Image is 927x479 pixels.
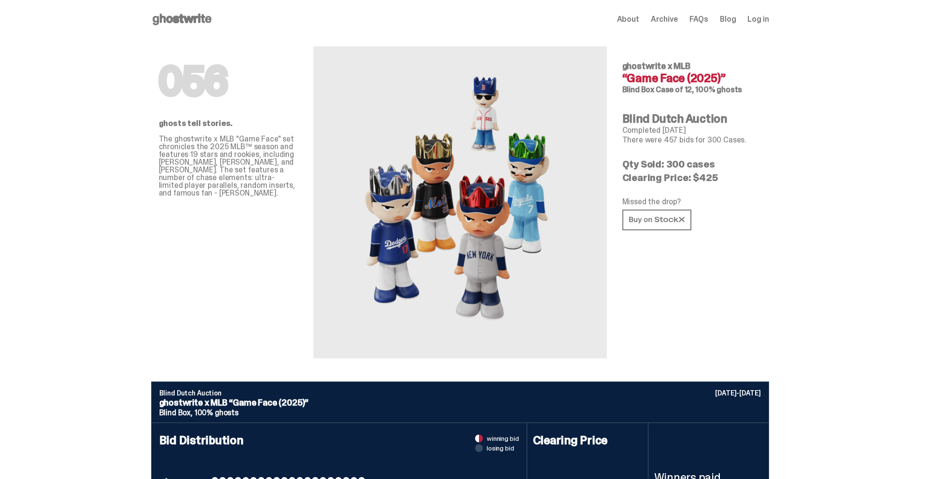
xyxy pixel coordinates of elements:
h4: Clearing Price [533,435,642,446]
p: There were 457 bids for 300 Cases. [622,136,761,144]
h4: Blind Dutch Auction [622,113,761,125]
span: Blind Box, [159,408,193,418]
h4: “Game Face (2025)” [622,72,761,84]
span: ghostwrite x MLB [622,60,690,72]
a: Archive [651,15,678,23]
span: winning bid [487,435,519,442]
span: 100% ghosts [195,408,239,418]
p: Qty Sold: 300 cases [622,159,761,169]
span: Blind Box [622,85,655,95]
p: Completed [DATE] [622,127,761,134]
p: The ghostwrite x MLB "Game Face" set chronicles the 2025 MLB™ season and features 19 stars and ro... [159,135,298,197]
p: Missed the drop? [622,198,761,206]
p: Clearing Price: $425 [622,173,761,183]
a: Blog [720,15,736,23]
p: ghostwrite x MLB “Game Face (2025)” [159,398,761,407]
p: [DATE]-[DATE] [715,390,760,396]
h1: 056 [159,62,298,100]
a: About [617,15,639,23]
p: Blind Dutch Auction [159,390,761,396]
span: losing bid [487,445,514,451]
a: FAQs [689,15,708,23]
span: Case of 12, 100% ghosts [656,85,742,95]
h4: Bid Distribution [159,435,519,477]
img: MLB&ldquo;Game Face (2025)&rdquo; [354,70,566,335]
p: ghosts tell stories. [159,120,298,127]
a: Log in [747,15,769,23]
